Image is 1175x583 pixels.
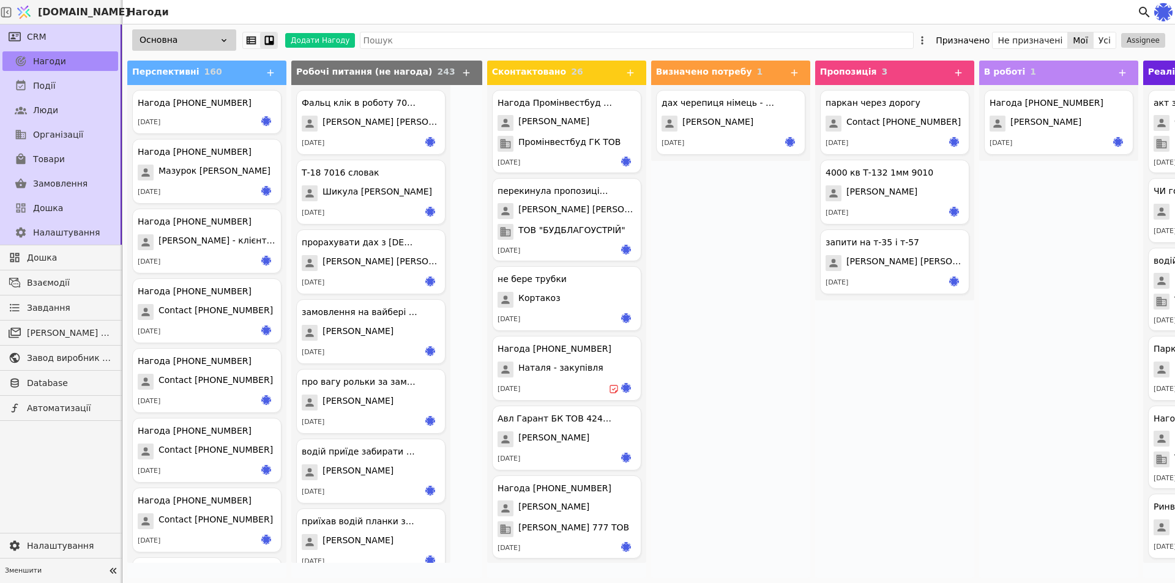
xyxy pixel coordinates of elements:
img: ir [621,157,631,166]
button: Assignee [1121,33,1165,48]
div: паркан через дорогуContact [PHONE_NUMBER][DATE]ir [820,90,969,155]
span: [PERSON_NAME] [PERSON_NAME] [846,255,964,271]
div: [DATE] [498,246,520,256]
span: Зменшити [5,566,105,576]
span: [PERSON_NAME] - клієнт Мазепи [159,234,276,250]
div: Авл Гарант БК ТОВ 42475442 [498,412,614,425]
img: c71722e9364783ead8bdebe5e7601ae3 [1154,3,1173,21]
div: [DATE] [302,208,324,218]
div: Призначено [936,32,990,49]
span: Contact [PHONE_NUMBER] [846,116,961,132]
div: [DATE] [498,384,520,395]
span: Сконтактовано [492,67,566,76]
span: [PERSON_NAME] [323,325,394,341]
a: Події [2,76,118,95]
div: замовлення на вайбері - перепитував за стрічку[PERSON_NAME][DATE]ir [296,299,446,364]
span: Події [33,80,56,92]
img: ir [621,542,631,552]
span: Товари [33,153,65,166]
div: перекинула пропозицію - поставила задачу[PERSON_NAME] [PERSON_NAME]ТОВ "БУДБЛАГОУСТРІЙ"[DATE]ir [492,178,641,261]
button: Не призначені [993,32,1068,49]
a: Взаємодії [2,273,118,292]
span: 160 [204,67,222,76]
span: Промінвестбуд ГК ТОВ [518,136,621,152]
span: 1 [1030,67,1036,76]
img: ir [621,313,631,323]
span: Наталя - закупівля [518,362,603,377]
div: Фальц клік в роботу 7016 пол [302,97,418,110]
div: Фальц клік в роботу 7016 пол[PERSON_NAME] [PERSON_NAME][DATE]ir [296,90,446,155]
span: 243 [437,67,455,76]
span: Налаштування [27,540,112,552]
span: 3 [881,67,887,76]
div: [DATE] [826,208,848,218]
span: Взаємодії [27,277,112,289]
span: [PERSON_NAME] [323,464,394,480]
div: Нагода [PHONE_NUMBER]Contact [PHONE_NUMBER][DATE]ir [132,348,282,413]
div: [DATE] [498,158,520,168]
img: ir [621,245,631,254]
div: [DATE] [302,487,324,497]
img: ir [949,137,959,147]
div: Нагода [PHONE_NUMBER][PERSON_NAME] - клієнт Мазепи[DATE]ir [132,209,282,273]
img: ir [261,395,271,405]
span: [PERSON_NAME] [518,115,589,131]
img: ir [785,137,795,147]
div: [DATE] [138,187,160,198]
div: замовлення на вайбері - перепитував за стрічку [302,306,418,319]
a: CRM [2,27,118,46]
input: Пошук [360,32,914,49]
div: Нагода [PHONE_NUMBER][PERSON_NAME][PERSON_NAME] 777 ТОВ[DATE]ir [492,475,641,559]
img: ir [425,207,435,217]
span: Contact [PHONE_NUMBER] [159,304,273,320]
img: ir [261,186,271,196]
span: 1 [757,67,763,76]
span: [PERSON_NAME] [1010,116,1081,132]
button: Мої [1068,32,1094,49]
a: Замовлення [2,174,118,193]
div: Нагода [PHONE_NUMBER] [138,425,252,437]
img: ir [261,256,271,266]
span: Визначено потребу [656,67,752,76]
span: Дошка [33,202,63,215]
a: [DOMAIN_NAME] [12,1,122,24]
span: [PERSON_NAME] [846,185,917,201]
div: Нагода [PHONE_NUMBER] [138,215,252,228]
img: ir [425,137,435,147]
img: ir [425,416,435,426]
span: ТОВ "БУДБЛАГОУСТРІЙ" [518,224,625,240]
span: Пропозиція [820,67,877,76]
span: [PERSON_NAME] [518,500,589,516]
div: Нагода [PHONE_NUMBER] [138,97,252,110]
img: ir [425,555,435,565]
div: Нагода [PHONE_NUMBER]Contact [PHONE_NUMBER][DATE]ir [132,418,282,483]
div: [DATE] [138,396,160,407]
span: Робочі питання (не нагода) [296,67,432,76]
div: [DATE] [498,314,520,325]
div: про вагу рольки за замовлення 8019 поляка [302,376,418,388]
a: Нагоди [2,51,118,71]
span: Завод виробник металочерепиці - B2B платформа [27,352,112,365]
a: Завод виробник металочерепиці - B2B платформа [2,348,118,368]
span: Замовлення [33,177,88,190]
img: ir [621,383,631,393]
div: [DATE] [990,138,1012,149]
div: прорахувати дах з [DEMOGRAPHIC_DATA][PERSON_NAME] [PERSON_NAME][DATE]ir [296,229,446,294]
span: [PERSON_NAME] [PERSON_NAME] [323,116,440,132]
div: [DATE] [302,278,324,288]
div: Нагода Промінвестбуд ГК ТОВ[PERSON_NAME]Промінвестбуд ГК ТОВ[DATE]ir [492,90,641,173]
div: Нагода [PHONE_NUMBER] [138,355,252,368]
div: Нагода [PHONE_NUMBER]Мазурок [PERSON_NAME][DATE]ir [132,139,282,204]
img: ir [425,486,435,496]
div: Нагода [PHONE_NUMBER]Contact [PHONE_NUMBER][DATE]ir [132,278,282,343]
span: Contact [PHONE_NUMBER] [159,513,273,529]
a: Дошка [2,198,118,218]
h2: Нагоди [122,5,169,20]
span: Перспективні [132,67,199,76]
div: [DATE] [302,417,324,428]
div: прорахувати дах з [DEMOGRAPHIC_DATA] [302,236,418,249]
a: Завдання [2,298,118,317]
div: [DATE] [138,327,160,337]
div: приїхав водій планки забирати[PERSON_NAME][DATE]ir [296,508,446,573]
span: CRM [27,31,47,43]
